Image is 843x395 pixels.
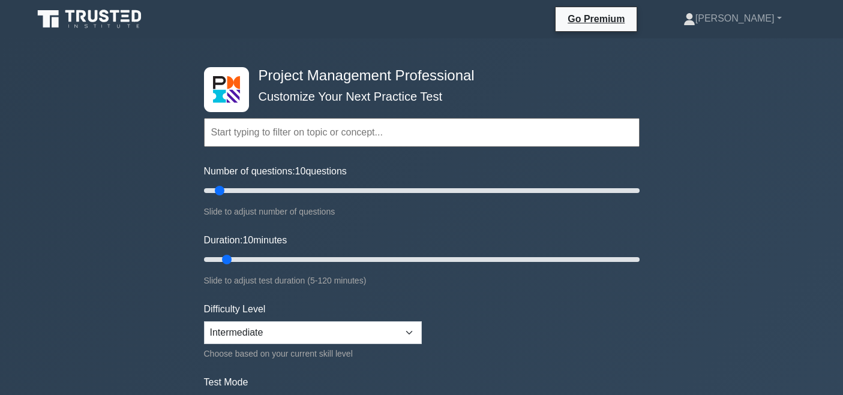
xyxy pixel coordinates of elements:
[204,204,640,219] div: Slide to adjust number of questions
[655,7,811,31] a: [PERSON_NAME]
[204,273,640,288] div: Slide to adjust test duration (5-120 minutes)
[295,166,306,176] span: 10
[204,164,347,179] label: Number of questions: questions
[254,67,581,85] h4: Project Management Professional
[204,118,640,147] input: Start typing to filter on topic or concept...
[204,233,287,248] label: Duration: minutes
[204,346,422,361] div: Choose based on your current skill level
[204,302,266,316] label: Difficulty Level
[204,375,640,390] label: Test Mode
[560,11,632,26] a: Go Premium
[242,235,253,245] span: 10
